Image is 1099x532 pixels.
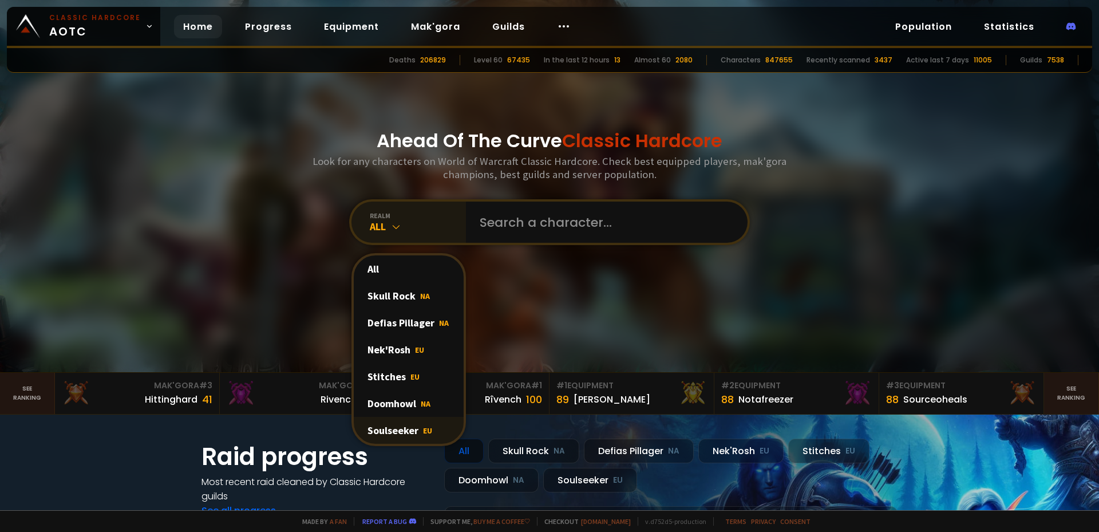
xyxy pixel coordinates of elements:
[55,373,220,414] a: Mak'Gora#3Hittinghard41
[698,439,784,463] div: Nek'Rosh
[421,399,430,409] span: NA
[385,373,549,414] a: Mak'Gora#1Rîvench100
[507,55,530,65] div: 67435
[906,55,969,65] div: Active last 7 days
[714,373,879,414] a: #2Equipment88Notafreezer
[886,380,1037,392] div: Equipment
[295,517,347,526] span: Made by
[444,439,484,463] div: All
[544,55,610,65] div: In the last 12 hours
[201,475,430,503] h4: Most recent raid cleaned by Classic Hardcore guilds
[556,380,567,391] span: # 1
[49,13,141,40] span: AOTC
[638,517,706,526] span: v. d752d5 - production
[444,468,539,492] div: Doomhowl
[174,15,222,38] a: Home
[556,380,707,392] div: Equipment
[202,392,212,407] div: 41
[721,55,761,65] div: Characters
[581,517,631,526] a: [DOMAIN_NAME]
[423,425,432,436] span: EU
[354,336,464,363] div: Nek'Rosh
[879,373,1044,414] a: #3Equipment88Sourceoheals
[420,291,430,301] span: NA
[410,372,420,382] span: EU
[760,446,769,457] small: EU
[675,55,693,65] div: 2080
[549,373,714,414] a: #1Equipment89[PERSON_NAME]
[370,220,466,233] div: All
[389,55,416,65] div: Deaths
[886,392,899,407] div: 88
[483,15,534,38] a: Guilds
[788,439,869,463] div: Stitches
[725,517,746,526] a: Terms
[321,392,357,407] div: Rivench
[7,7,160,46] a: Classic HardcoreAOTC
[354,417,464,444] div: Soulseeker
[392,380,542,392] div: Mak'Gora
[354,390,464,417] div: Doomhowl
[370,211,466,220] div: realm
[562,128,722,153] span: Classic Hardcore
[975,15,1043,38] a: Statistics
[554,446,565,457] small: NA
[474,55,503,65] div: Level 60
[875,55,892,65] div: 3437
[584,439,694,463] div: Defias Pillager
[765,55,793,65] div: 847655
[668,446,679,457] small: NA
[614,55,620,65] div: 13
[402,15,469,38] a: Mak'gora
[721,392,734,407] div: 88
[738,392,793,407] div: Notafreezer
[488,439,579,463] div: Skull Rock
[439,318,449,328] span: NA
[354,282,464,309] div: Skull Rock
[354,309,464,336] div: Defias Pillager
[201,504,276,517] a: See all progress
[1020,55,1042,65] div: Guilds
[62,380,212,392] div: Mak'Gora
[721,380,872,392] div: Equipment
[485,392,521,407] div: Rîvench
[886,380,899,391] span: # 3
[415,345,424,355] span: EU
[362,517,407,526] a: Report a bug
[201,439,430,475] h1: Raid progress
[780,517,811,526] a: Consent
[227,380,377,392] div: Mak'Gora
[845,446,855,457] small: EU
[145,392,197,407] div: Hittinghard
[807,55,870,65] div: Recently scanned
[634,55,671,65] div: Almost 60
[543,468,637,492] div: Soulseeker
[613,475,623,486] small: EU
[315,15,388,38] a: Equipment
[473,517,530,526] a: Buy me a coffee
[526,392,542,407] div: 100
[354,363,464,390] div: Stitches
[473,202,734,243] input: Search a character...
[531,380,542,391] span: # 1
[236,15,301,38] a: Progress
[377,127,722,155] h1: Ahead Of The Curve
[721,380,734,391] span: # 2
[513,475,524,486] small: NA
[420,55,446,65] div: 206829
[1044,373,1099,414] a: Seeranking
[903,392,967,407] div: Sourceoheals
[199,380,212,391] span: # 3
[330,517,347,526] a: a fan
[886,15,961,38] a: Population
[220,373,385,414] a: Mak'Gora#2Rivench100
[423,517,530,526] span: Support me,
[556,392,569,407] div: 89
[354,255,464,282] div: All
[1047,55,1064,65] div: 7538
[537,517,631,526] span: Checkout
[49,13,141,23] small: Classic Hardcore
[974,55,992,65] div: 11005
[574,392,650,407] div: [PERSON_NAME]
[751,517,776,526] a: Privacy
